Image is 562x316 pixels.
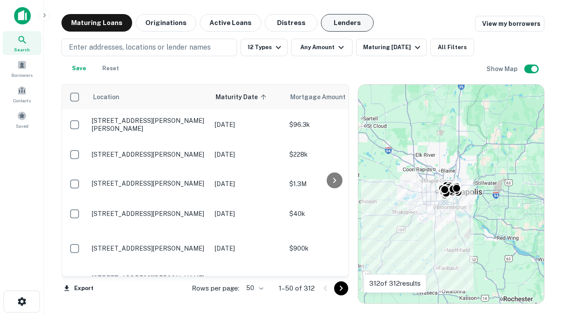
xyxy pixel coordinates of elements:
[243,282,265,294] div: 50
[92,117,206,133] p: [STREET_ADDRESS][PERSON_NAME][PERSON_NAME]
[215,150,281,159] p: [DATE]
[289,179,377,189] p: $1.3M
[3,108,41,131] a: Saved
[92,244,206,252] p: [STREET_ADDRESS][PERSON_NAME]
[11,72,32,79] span: Borrowers
[265,14,317,32] button: Distress
[518,218,562,260] iframe: Chat Widget
[215,179,281,189] p: [DATE]
[291,39,353,56] button: Any Amount
[87,85,210,109] th: Location
[61,14,132,32] button: Maturing Loans
[215,120,281,129] p: [DATE]
[69,42,211,53] p: Enter addresses, locations or lender names
[289,150,377,159] p: $228k
[289,209,377,219] p: $40k
[92,274,206,290] p: [STREET_ADDRESS][PERSON_NAME][PERSON_NAME]
[289,120,377,129] p: $96.3k
[192,283,239,294] p: Rows per page:
[285,85,382,109] th: Mortgage Amount
[210,85,285,109] th: Maturity Date
[475,16,544,32] a: View my borrowers
[97,60,125,77] button: Reset
[92,151,206,158] p: [STREET_ADDRESS][PERSON_NAME]
[321,14,374,32] button: Lenders
[200,14,261,32] button: Active Loans
[241,39,288,56] button: 12 Types
[3,57,41,80] a: Borrowers
[289,244,377,253] p: $900k
[356,39,427,56] button: Maturing [DATE]
[136,14,196,32] button: Originations
[486,64,519,74] h6: Show Map
[65,60,93,77] button: Save your search to get updates of matches that match your search criteria.
[358,85,544,303] div: 0 0
[369,278,421,289] p: 312 of 312 results
[430,39,474,56] button: All Filters
[92,180,206,187] p: [STREET_ADDRESS][PERSON_NAME]
[279,283,315,294] p: 1–50 of 312
[61,39,237,56] button: Enter addresses, locations or lender names
[16,122,29,129] span: Saved
[14,46,30,53] span: Search
[215,209,281,219] p: [DATE]
[334,281,348,295] button: Go to next page
[93,92,119,102] span: Location
[290,92,357,102] span: Mortgage Amount
[216,92,269,102] span: Maturity Date
[3,82,41,106] a: Contacts
[3,31,41,55] a: Search
[215,244,281,253] p: [DATE]
[92,210,206,218] p: [STREET_ADDRESS][PERSON_NAME]
[13,97,31,104] span: Contacts
[61,282,96,295] button: Export
[363,42,423,53] div: Maturing [DATE]
[14,7,31,25] img: capitalize-icon.png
